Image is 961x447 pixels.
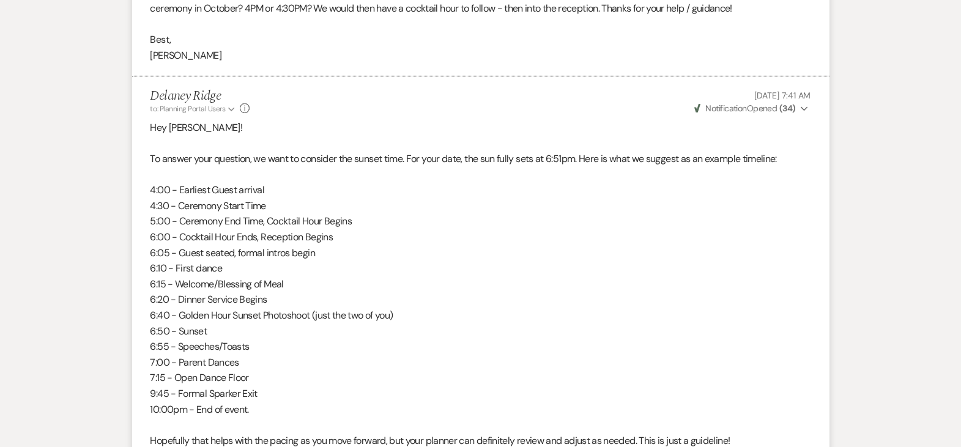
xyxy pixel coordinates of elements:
[150,355,811,371] p: 7:00 - Parent Dances
[150,104,226,114] span: to: Planning Portal Users
[150,245,811,261] p: 6:05 - Guest seated, formal intros begin
[150,198,811,214] p: 4:30 - Ceremony Start Time
[150,276,811,292] p: 6:15 - Welcome/Blessing of Meal
[150,260,811,276] p: 6:10 - First dance
[150,229,811,245] p: 6:00 - Cocktail Hour Ends, Reception Begins
[150,370,811,386] p: 7:15 - Open Dance Floor
[150,32,811,48] p: Best,
[150,292,811,308] p: 6:20 - Dinner Service Begins
[150,339,811,355] p: 6:55 - Speeches/Toasts
[150,151,811,167] p: To answer your question, we want to consider the sunset time. For your date, the sun fully sets a...
[150,308,811,323] p: 6:40 - Golden Hour Sunset Photoshoot (just the two of you)
[692,102,811,115] button: NotificationOpened (34)
[150,182,811,198] p: 4:00 - Earliest Guest arrival
[150,89,250,104] h5: Delaney Ridge
[706,103,747,114] span: Notification
[754,90,811,101] span: [DATE] 7:41 AM
[150,213,811,229] p: 5:00 - Ceremony End Time, Cocktail Hour Begins
[150,48,811,64] p: [PERSON_NAME]
[779,103,796,114] strong: ( 34 )
[150,103,237,114] button: to: Planning Portal Users
[694,103,796,114] span: Opened
[150,120,811,136] p: Hey [PERSON_NAME]!
[150,323,811,339] p: 6:50 - Sunset
[150,386,811,402] p: 9:45 - Formal Sparker Exit
[150,402,811,418] p: 10:00pm - End of event.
